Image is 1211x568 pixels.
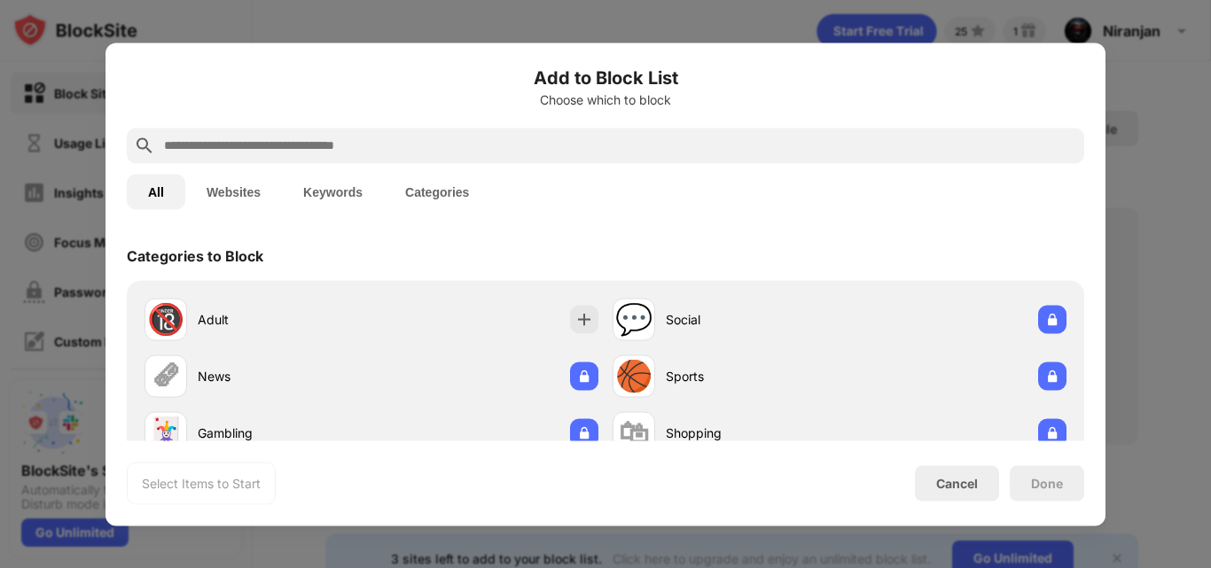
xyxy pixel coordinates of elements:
div: 🔞 [147,301,184,338]
button: Keywords [282,174,384,209]
div: Gambling [198,424,371,442]
div: 🏀 [615,358,652,394]
div: Sports [666,367,840,385]
button: All [127,174,185,209]
button: Websites [185,174,282,209]
div: Social [666,310,840,329]
h6: Add to Block List [127,64,1084,90]
img: search.svg [134,135,155,156]
div: Categories to Block [127,246,263,264]
div: Adult [198,310,371,329]
div: Choose which to block [127,92,1084,106]
div: Done [1031,476,1063,490]
div: Cancel [936,476,978,491]
div: News [198,367,371,385]
div: Shopping [666,424,840,442]
div: 🗞 [151,358,181,394]
div: 💬 [615,301,652,338]
button: Categories [384,174,490,209]
div: 🛍 [619,415,649,451]
div: Select Items to Start [142,474,261,492]
div: 🃏 [147,415,184,451]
